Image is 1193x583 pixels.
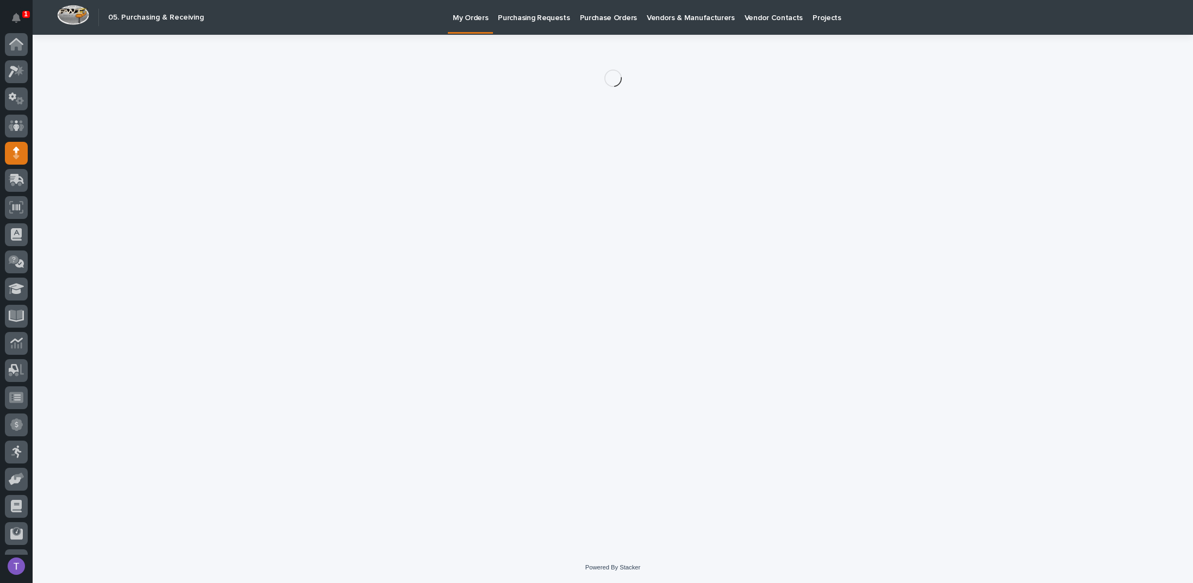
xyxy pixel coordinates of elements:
[57,5,89,25] img: Workspace Logo
[5,555,28,578] button: users-avatar
[24,10,28,18] p: 1
[14,13,28,30] div: Notifications1
[108,13,204,22] h2: 05. Purchasing & Receiving
[5,7,28,29] button: Notifications
[585,564,640,571] a: Powered By Stacker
